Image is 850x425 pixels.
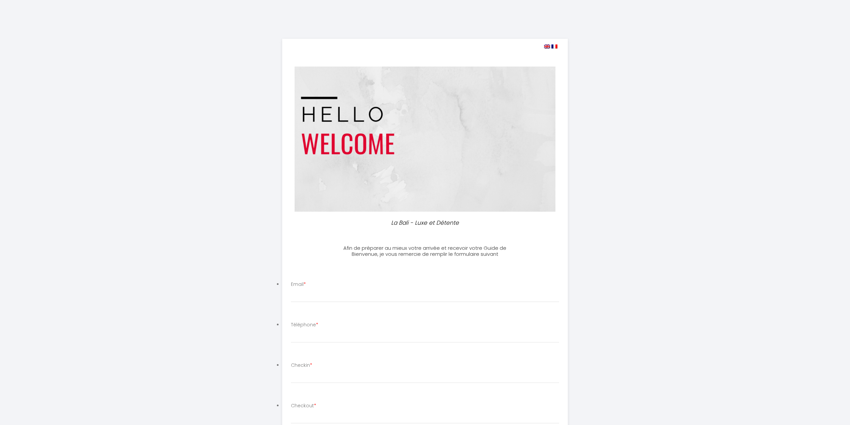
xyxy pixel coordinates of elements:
[291,321,318,328] label: Téléphone
[544,44,550,48] img: en.png
[291,402,316,409] label: Checkout
[291,361,312,369] label: Checkin
[334,218,516,227] p: La Bali - Luxe et Détente
[551,44,557,48] img: fr.png
[331,245,518,257] h3: Afin de préparer au mieux votre arrivée et recevoir votre Guide de Bienvenue, je vous remercie de...
[291,281,306,288] label: Email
